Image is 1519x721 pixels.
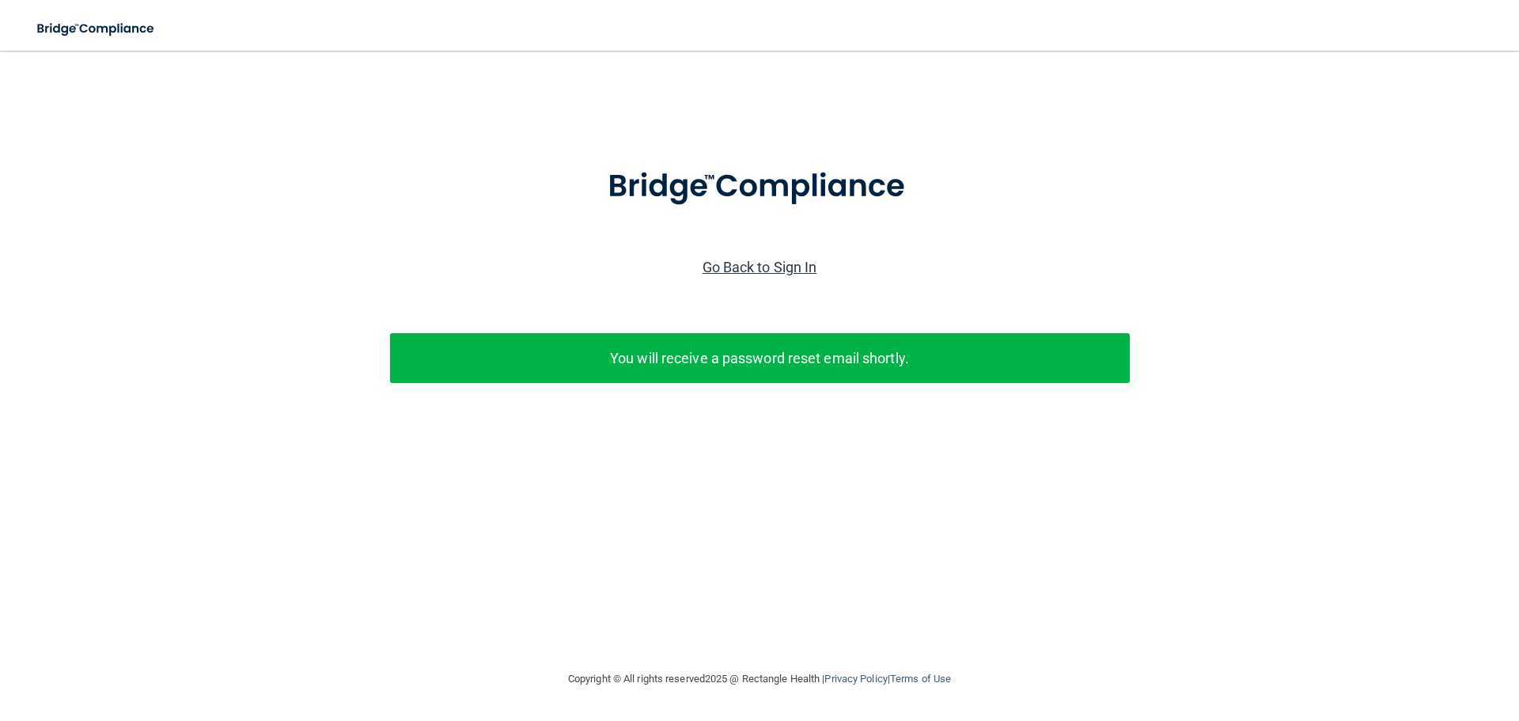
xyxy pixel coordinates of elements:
[24,13,169,45] img: bridge_compliance_login_screen.278c3ca4.svg
[575,146,944,228] img: bridge_compliance_login_screen.278c3ca4.svg
[703,259,817,275] a: Go Back to Sign In
[471,654,1048,704] div: Copyright © All rights reserved 2025 @ Rectangle Health | |
[824,673,887,685] a: Privacy Policy
[402,345,1118,371] p: You will receive a password reset email shortly.
[890,673,951,685] a: Terms of Use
